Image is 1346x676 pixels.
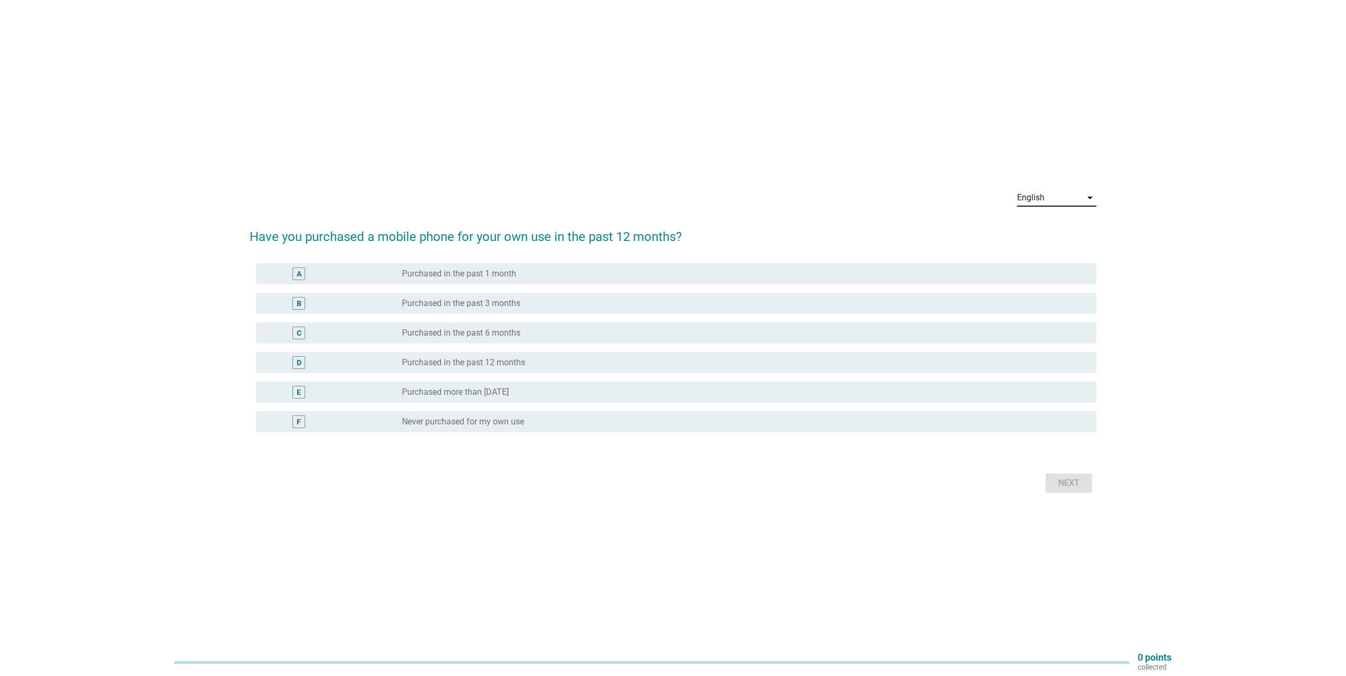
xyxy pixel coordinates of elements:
[297,327,301,338] div: C
[402,298,520,309] label: Purchased in the past 3 months
[297,298,301,309] div: B
[297,386,301,397] div: E
[402,387,509,397] label: Purchased more than [DATE]
[1017,193,1045,202] div: English
[1138,653,1171,662] p: 0 points
[402,357,525,368] label: Purchased in the past 12 months
[402,328,520,338] label: Purchased in the past 6 months
[297,416,301,427] div: F
[402,268,516,279] label: Purchased in the past 1 month
[297,268,301,279] div: A
[1084,191,1096,204] i: arrow_drop_down
[250,217,1096,246] h2: Have you purchased a mobile phone for your own use in the past 12 months?
[402,416,524,427] label: Never purchased for my own use
[1138,662,1171,672] p: collected
[297,357,301,368] div: D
